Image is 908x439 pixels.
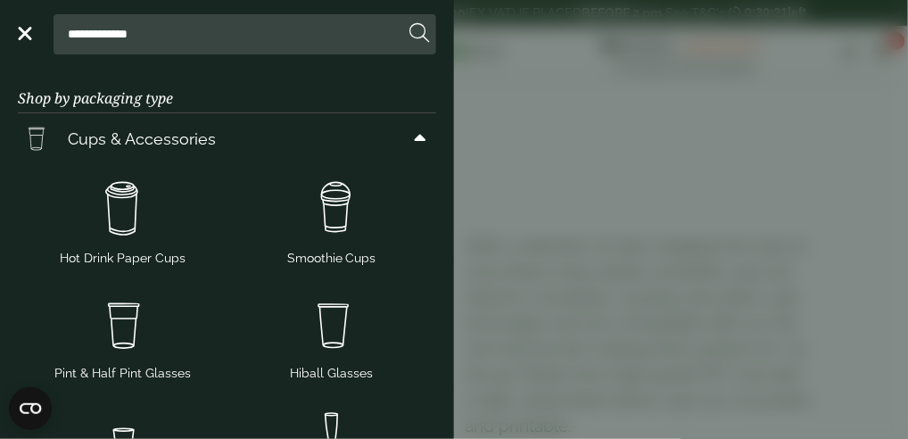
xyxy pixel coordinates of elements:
a: Cups & Accessories [18,113,436,163]
a: Hot Drink Paper Cups [25,170,220,271]
img: HotDrink_paperCup.svg [25,174,220,245]
span: Hiball Glasses [290,364,373,383]
span: Cups & Accessories [68,127,216,151]
h3: Shop by packaging type [18,62,436,113]
a: Smoothie Cups [235,170,430,271]
img: PintNhalf_cup.svg [25,289,220,360]
a: Pint & Half Pint Glasses [25,286,220,386]
span: Hot Drink Paper Cups [60,249,186,268]
button: Open CMP widget [9,387,52,430]
span: Pint & Half Pint Glasses [54,364,191,383]
img: Hiball.svg [235,289,430,360]
img: PintNhalf_cup.svg [18,120,54,156]
span: Smoothie Cups [287,249,376,268]
a: Hiball Glasses [235,286,430,386]
img: Smoothie_cups.svg [235,174,430,245]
